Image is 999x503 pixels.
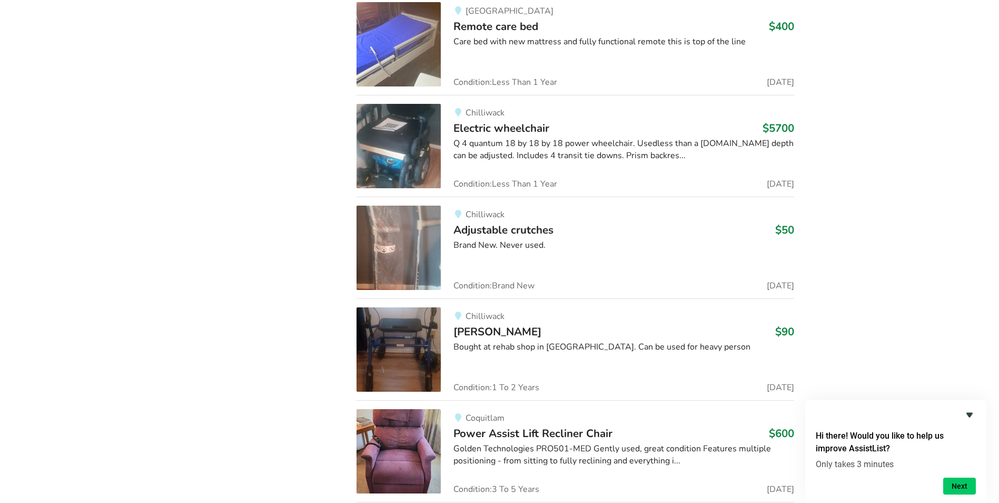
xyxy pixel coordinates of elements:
span: Condition: Brand New [453,282,535,290]
div: Brand New. Never used. [453,239,794,252]
h3: $50 [775,223,794,237]
span: Condition: 1 To 2 Years [453,383,539,392]
span: [DATE] [767,282,794,290]
span: Adjustable crutches [453,223,553,237]
span: [GEOGRAPHIC_DATA] [466,5,553,17]
button: Hide survey [963,409,976,421]
img: mobility-electric wheelchair [357,104,441,188]
span: [DATE] [767,78,794,86]
span: [DATE] [767,383,794,392]
span: Condition: Less Than 1 Year [453,180,557,188]
span: [DATE] [767,485,794,494]
h3: $400 [769,20,794,33]
span: [DATE] [767,180,794,188]
span: Chilliwack [466,107,505,119]
span: Power Assist Lift Recliner Chair [453,426,612,441]
img: mobility-adjustable crutches [357,206,441,290]
div: Hi there! Would you like to help us improve AssistList? [816,409,976,495]
img: mobility-walker [357,307,441,392]
h3: $600 [769,427,794,440]
a: transfer aids-power assist lift recliner chairCoquitlamPower Assist Lift Recliner Chair$600Golden... [357,400,794,502]
h2: Hi there! Would you like to help us improve AssistList? [816,430,976,455]
span: Condition: 3 To 5 Years [453,485,539,494]
span: [PERSON_NAME] [453,324,541,339]
div: Golden Technologies PRO501-MED Gently used, great condition Features multiple positioning - from ... [453,443,794,467]
div: Care bed with new mattress and fully functional remote this is top of the line [453,36,794,48]
h3: $5700 [763,121,794,135]
span: Coquitlam [466,412,505,424]
img: bedroom equipment-remote care bed [357,2,441,86]
div: Q 4 quantum 18 by 18 by 18 power wheelchair. Usedless than a [DOMAIN_NAME] depth can be adjusted.... [453,138,794,162]
button: Next question [943,478,976,495]
p: Only takes 3 minutes [816,459,976,469]
span: Condition: Less Than 1 Year [453,78,557,86]
span: Remote care bed [453,19,538,34]
a: mobility-electric wheelchair ChilliwackElectric wheelchair$5700Q 4 quantum 18 by 18 by 18 power w... [357,95,794,197]
div: Bought at rehab shop in [GEOGRAPHIC_DATA]. Can be used for heavy person [453,341,794,353]
h3: $90 [775,325,794,338]
a: mobility-walker Chilliwack[PERSON_NAME]$90Bought at rehab shop in [GEOGRAPHIC_DATA]. Can be used ... [357,298,794,400]
span: Chilliwack [466,209,505,220]
span: Electric wheelchair [453,121,549,136]
span: Chilliwack [466,311,505,322]
a: mobility-adjustable crutches ChilliwackAdjustable crutches$50Brand New. Never used.Condition:Bran... [357,197,794,298]
img: transfer aids-power assist lift recliner chair [357,409,441,494]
